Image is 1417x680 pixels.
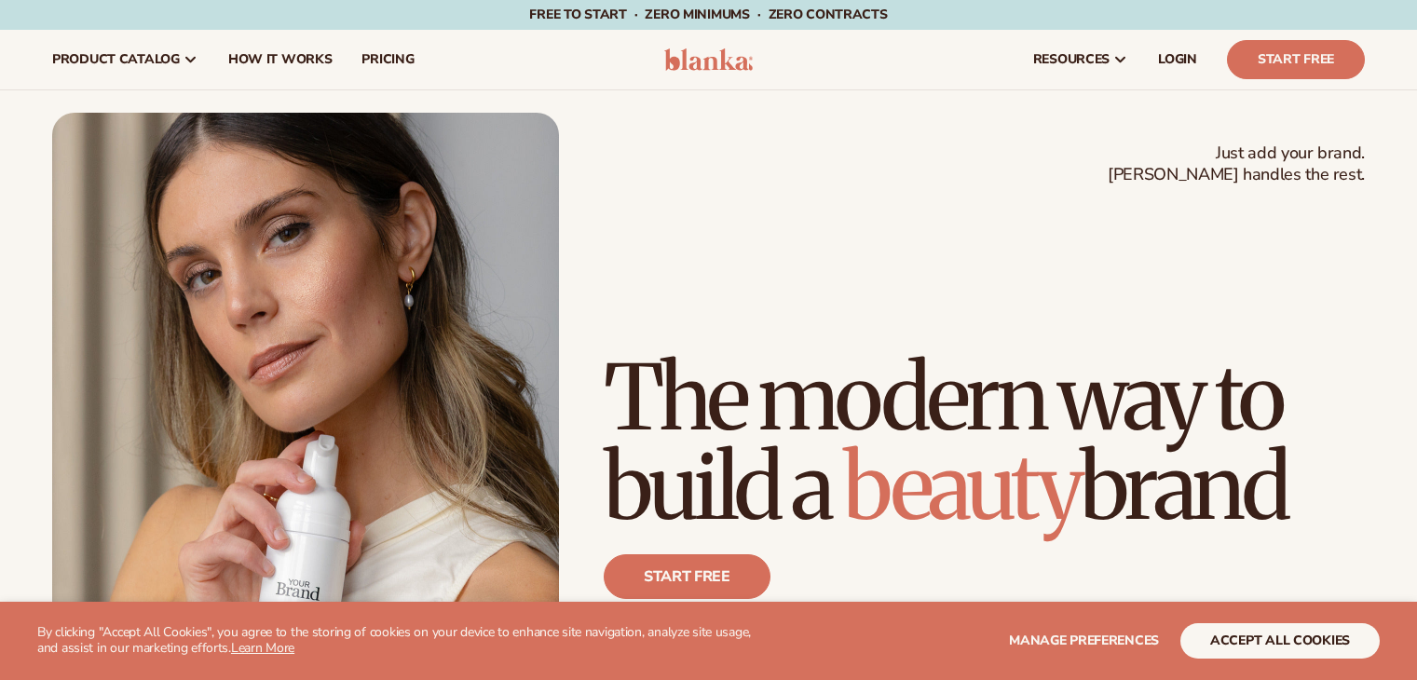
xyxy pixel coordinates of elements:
[37,30,213,89] a: product catalog
[1180,623,1380,659] button: accept all cookies
[37,625,772,657] p: By clicking "Accept All Cookies", you agree to the storing of cookies on your device to enhance s...
[1033,52,1110,67] span: resources
[231,639,294,657] a: Learn More
[604,554,770,599] a: Start free
[1009,623,1159,659] button: Manage preferences
[1227,40,1365,79] a: Start Free
[361,52,414,67] span: pricing
[1108,143,1365,186] span: Just add your brand. [PERSON_NAME] handles the rest.
[347,30,429,89] a: pricing
[1018,30,1143,89] a: resources
[604,353,1365,532] h1: The modern way to build a brand
[228,52,333,67] span: How It Works
[52,52,180,67] span: product catalog
[1009,632,1159,649] span: Manage preferences
[1158,52,1197,67] span: LOGIN
[213,30,347,89] a: How It Works
[529,6,887,23] span: Free to start · ZERO minimums · ZERO contracts
[1143,30,1212,89] a: LOGIN
[664,48,753,71] img: logo
[843,431,1080,543] span: beauty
